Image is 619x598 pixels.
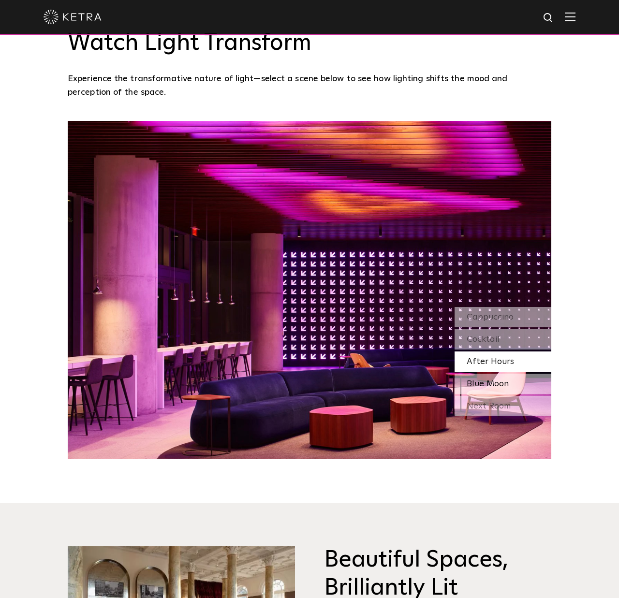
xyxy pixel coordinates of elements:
img: SS_SXSW_Desktop_Pink [68,121,551,459]
span: Blue Moon [467,379,509,388]
span: After Hours [467,357,514,366]
div: Next Room [455,396,551,416]
h3: Watch Light Transform [68,29,551,58]
img: search icon [543,12,555,24]
img: Hamburger%20Nav.svg [565,12,575,21]
img: ketra-logo-2019-white [44,10,102,24]
span: Cocktail [467,335,500,344]
p: Experience the transformative nature of light—select a scene below to see how lighting shifts the... [68,72,546,100]
span: Cappuccino [467,313,514,321]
